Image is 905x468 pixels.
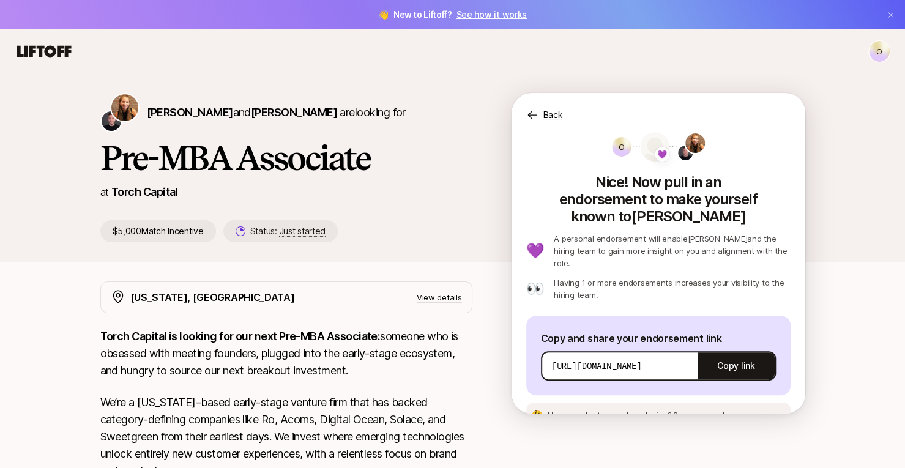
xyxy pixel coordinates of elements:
[678,146,693,160] img: Christopher Harper
[552,360,642,372] p: [URL][DOMAIN_NAME]
[100,139,472,176] h1: Pre-MBA Associate
[130,289,295,305] p: [US_STATE], [GEOGRAPHIC_DATA]
[102,111,121,131] img: Christopher Harper
[378,7,527,22] span: 👋 New to Liftoff?
[526,281,545,296] p: 👀
[233,106,337,119] span: and
[554,232,790,269] p: A personal endorsement will enable [PERSON_NAME] and the hiring team to gain more insight on you ...
[543,108,563,122] p: Back
[111,94,138,121] img: Katie Reiner
[250,224,326,239] p: Status:
[698,349,774,383] button: Copy link
[100,328,472,379] p: someone who is obsessed with meeting founders, plugged into the early-stage ecosystem, and hungry...
[147,104,406,121] p: are looking for
[876,44,882,59] p: O
[685,133,705,153] img: Katie Reiner
[526,243,545,258] p: 💜
[541,330,776,346] p: Copy and share your endorsement link
[111,185,178,198] a: Torch Capital
[147,106,233,119] span: [PERSON_NAME]
[554,277,790,301] p: Having 1 or more endorsements increases your visibility to the hiring team.
[417,291,462,303] p: View details
[100,184,109,200] p: at
[868,40,890,62] button: O
[526,169,791,225] p: Nice! Now pull in an endorsement to make yourself known to [PERSON_NAME]
[531,410,543,420] p: 🤔
[673,410,764,420] span: See an example message
[100,220,216,242] p: $5,000 Match Incentive
[548,410,764,421] p: Not sure what to say when sharing?
[100,330,381,343] strong: Torch Capital is looking for our next Pre-MBA Associate:
[619,139,625,154] p: O
[251,106,337,119] span: [PERSON_NAME]
[669,146,709,147] img: dotted-line.svg
[640,132,669,162] img: avatar-url
[657,147,667,162] span: 💜
[456,9,527,20] a: See how it works
[633,146,672,147] img: dotted-line.svg
[279,226,326,237] span: Just started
